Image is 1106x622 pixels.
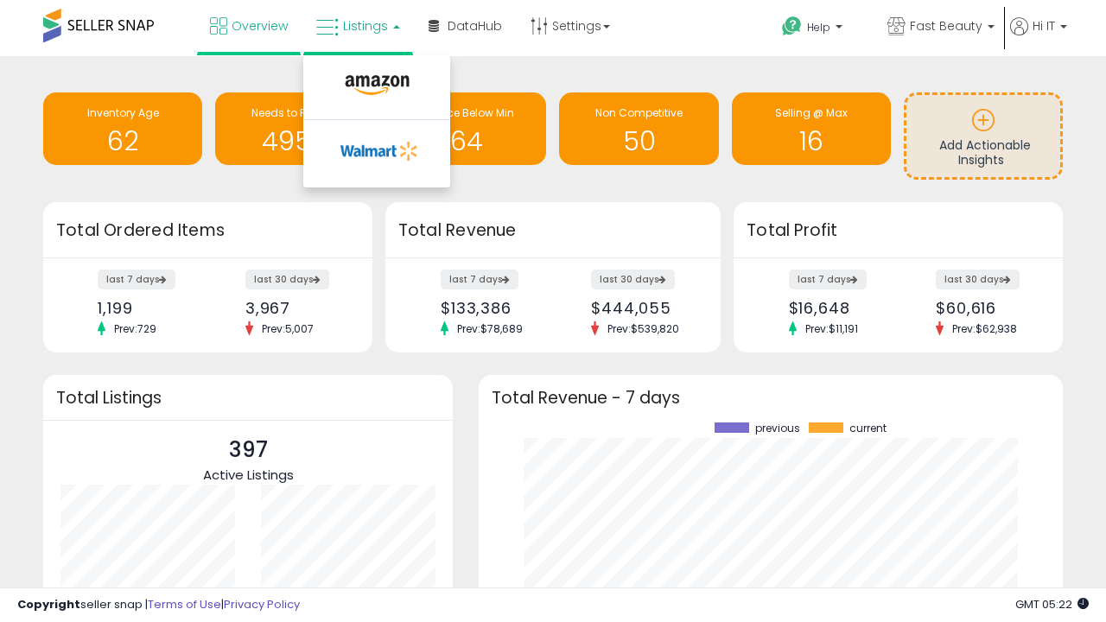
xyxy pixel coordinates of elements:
a: Selling @ Max 16 [732,92,891,165]
h3: Total Revenue [398,219,708,243]
span: Prev: $539,820 [599,321,688,336]
label: last 7 days [789,270,867,289]
span: Prev: $78,689 [448,321,531,336]
span: 2025-10-14 05:22 GMT [1015,596,1089,612]
span: DataHub [448,17,502,35]
span: Prev: 5,007 [253,321,322,336]
h3: Total Revenue - 7 days [492,391,1050,404]
span: Active Listings [203,466,294,484]
h3: Total Ordered Items [56,219,359,243]
span: Fast Beauty [910,17,982,35]
span: Help [807,20,830,35]
div: 1,199 [98,299,194,317]
span: Hi IT [1033,17,1055,35]
span: Selling @ Max [775,105,848,120]
label: last 30 days [936,270,1020,289]
span: BB Price Below Min [419,105,514,120]
span: current [849,422,887,435]
h1: 62 [52,127,194,155]
div: $16,648 [789,299,886,317]
label: last 30 days [245,270,329,289]
a: Inventory Age 62 [43,92,202,165]
a: BB Price Below Min 64 [387,92,546,165]
h1: 64 [396,127,537,155]
span: Prev: 729 [105,321,165,336]
a: Terms of Use [148,596,221,612]
label: last 7 days [98,270,175,289]
strong: Copyright [17,596,80,612]
label: last 30 days [591,270,675,289]
span: Prev: $11,191 [797,321,867,336]
span: previous [755,422,800,435]
div: seller snap | | [17,597,300,613]
a: Needs to Reprice 4956 [215,92,374,165]
span: Prev: $62,938 [944,321,1026,336]
a: Hi IT [1010,17,1067,56]
a: Privacy Policy [224,596,300,612]
h3: Total Profit [747,219,1050,243]
a: Non Competitive 50 [559,92,718,165]
h1: 4956 [224,127,365,155]
span: Overview [232,17,288,35]
h1: 50 [568,127,709,155]
span: Inventory Age [87,105,159,120]
span: Listings [343,17,388,35]
div: $444,055 [591,299,690,317]
a: Help [768,3,872,56]
label: last 7 days [441,270,518,289]
h3: Total Listings [56,391,440,404]
h1: 16 [741,127,882,155]
div: 3,967 [245,299,342,317]
span: Add Actionable Insights [939,136,1031,169]
span: Needs to Reprice [251,105,339,120]
p: 397 [203,434,294,466]
div: $60,616 [936,299,1033,317]
span: Non Competitive [595,105,683,120]
div: $133,386 [441,299,540,317]
i: Get Help [781,16,803,37]
a: Add Actionable Insights [906,95,1060,177]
